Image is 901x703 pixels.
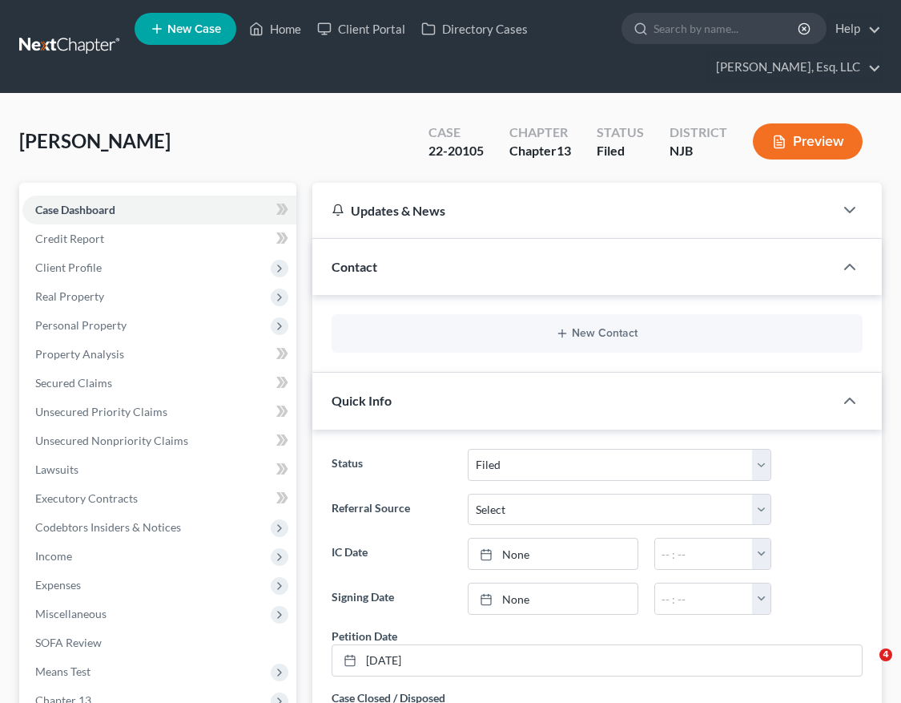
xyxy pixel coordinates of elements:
a: SOFA Review [22,628,296,657]
div: Petition Date [332,628,397,644]
div: 22-20105 [428,142,484,160]
div: Chapter [509,142,571,160]
a: Executory Contracts [22,484,296,513]
a: None [469,539,638,569]
span: Property Analysis [35,347,124,361]
label: Signing Date [324,583,461,615]
span: SOFA Review [35,636,102,649]
span: Real Property [35,289,104,303]
input: Search by name... [654,14,800,43]
button: New Contact [344,327,850,340]
span: [PERSON_NAME] [19,129,171,152]
div: NJB [670,142,727,160]
label: Referral Source [324,494,461,526]
a: Unsecured Nonpriority Claims [22,426,296,455]
a: [DATE] [332,645,862,676]
span: Quick Info [332,393,392,408]
div: Status [597,123,644,142]
input: -- : -- [655,584,753,614]
span: Personal Property [35,318,127,332]
span: 13 [557,143,571,158]
div: Updates & News [332,202,815,219]
span: 4 [879,648,892,661]
span: Secured Claims [35,376,112,390]
div: Chapter [509,123,571,142]
button: Preview [753,123,863,160]
span: Lawsuits [35,463,78,476]
a: Unsecured Priority Claims [22,398,296,426]
span: Unsecured Nonpriority Claims [35,434,188,447]
span: Unsecured Priority Claims [35,405,167,418]
a: Help [827,14,881,43]
a: None [469,584,638,614]
a: Property Analysis [22,340,296,369]
span: Case Dashboard [35,203,115,216]
span: Means Test [35,665,91,678]
a: [PERSON_NAME], Esq. LLC [708,53,881,82]
a: Directory Cases [413,14,536,43]
a: Lawsuits [22,455,296,484]
a: Secured Claims [22,369,296,398]
a: Credit Report [22,224,296,253]
div: Filed [597,142,644,160]
div: Case [428,123,484,142]
span: New Case [167,23,221,35]
span: Executory Contracts [35,491,138,505]
a: Client Portal [309,14,413,43]
a: Case Dashboard [22,196,296,224]
iframe: Intercom live chat [847,648,885,687]
label: Status [324,449,461,481]
span: Codebtors Insiders & Notices [35,520,181,534]
a: Home [241,14,309,43]
span: Credit Report [35,232,104,245]
label: IC Date [324,538,461,570]
span: Miscellaneous [35,607,107,620]
span: Income [35,549,72,563]
span: Expenses [35,578,81,592]
div: District [670,123,727,142]
span: Contact [332,259,377,274]
span: Client Profile [35,261,102,274]
input: -- : -- [655,539,753,569]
